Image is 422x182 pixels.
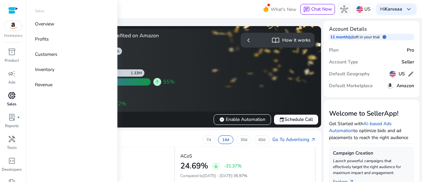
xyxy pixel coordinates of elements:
span: Enable Automation [219,116,265,123]
span: lab_profile [8,113,16,121]
span: 55% [163,78,175,86]
button: hub [338,3,351,16]
p: Ads [8,79,15,85]
a: AI-based Ads Automation [329,121,392,134]
p: 60d [258,137,265,142]
h3: Welcome to SellerApp! [329,110,414,118]
p: Compared to : [180,173,310,179]
p: Tools [7,145,17,151]
p: Profits [35,36,49,43]
span: chevron_left [245,36,253,44]
h5: Seller [402,59,414,65]
span: arrow_outward [311,137,316,142]
h5: Amazon [397,83,414,89]
p: Product [5,57,19,63]
p: 11 month(s) [330,34,353,40]
img: amazon.svg [4,21,22,31]
span: What's New [271,4,296,15]
span: event [279,117,285,122]
span: [DATE] - [DATE] [203,173,232,178]
img: us.svg [389,71,396,77]
span: hub [340,5,348,13]
p: Sales [35,8,45,14]
h2: 24.69% [180,161,208,171]
span: keyboard_arrow_down [405,5,413,13]
span: chat [303,6,310,13]
button: eventSchedule Call [274,114,318,125]
p: Revenue [35,81,52,88]
h5: Default Geography [329,71,370,77]
h4: Account Details [329,26,414,32]
h5: Default Marketplace [329,83,373,89]
div: 1.33M [131,70,144,76]
p: Marketplace [4,33,22,38]
p: Launch powerful campaigns that effectively target the right audience for maximum impact and engag... [333,158,410,176]
p: Customers [35,51,57,58]
span: arrow_upward [155,79,160,85]
span: edit [407,71,414,77]
p: Get Started with to optimize bids and ad placements to reach the right audience [329,120,414,141]
span: schedule [382,35,386,39]
button: chatChat Now [300,4,335,15]
span: arrow_downward [213,164,219,169]
img: us.svg [356,6,363,13]
span: Chat Now [311,6,332,12]
h5: US [399,71,405,77]
p: 30d [240,137,247,142]
h5: Pro [407,48,414,53]
a: Go To Advertisingarrow_outward [272,136,316,143]
span: code_blocks [8,157,16,165]
p: -31.37% [224,164,242,168]
b: Karvaaa [385,6,402,12]
span: donut_small [8,91,16,99]
span: verified [219,117,225,122]
span: inventory_2 [8,48,16,56]
img: amazon.svg [386,82,394,90]
p: 14d [222,137,229,142]
span: 35.97% [233,173,247,178]
span: fiber_manual_record [17,116,20,119]
span: handyman [8,135,16,143]
p: Hi [380,7,402,12]
p: Sales [7,101,16,107]
p: 7d [206,137,211,142]
p: Developers [2,166,22,172]
span: Schedule Call [279,116,313,123]
span: import_contacts [272,36,280,44]
span: campaign [8,70,16,78]
h5: Campaign Creation [333,151,410,156]
p: Overview [35,20,54,27]
p: left in your trial [353,34,382,40]
h5: How it works [282,38,311,43]
p: Inventory [35,66,54,73]
span: 22% [115,100,126,108]
p: US [364,3,371,15]
p: ACoS [180,153,192,160]
button: verifiedEnable Automation [214,114,271,125]
h5: Account Type [329,59,358,65]
h5: Plan [329,48,339,53]
p: Reports [5,123,19,129]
